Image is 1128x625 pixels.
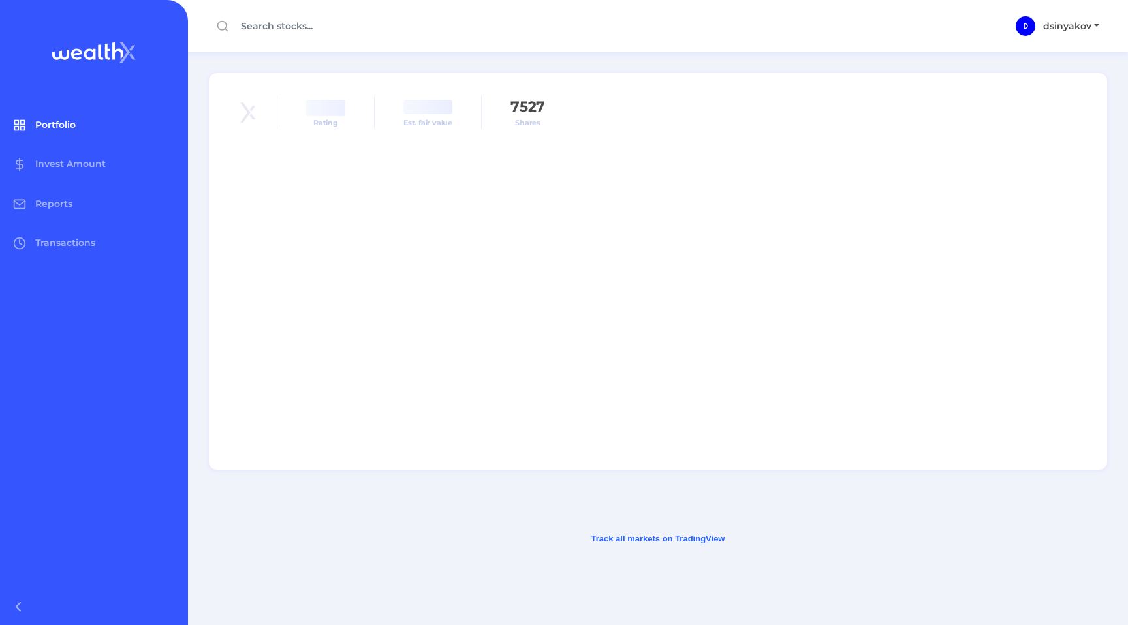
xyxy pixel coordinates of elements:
p: Shares [510,117,545,129]
span: D [1024,23,1028,30]
span: Portfolio [35,119,76,130]
span: dsinyakov [1043,20,1091,32]
img: wealthX [52,42,136,63]
img: PL logo [230,94,266,130]
iframe: advanced chart TradingView widget [209,151,1107,528]
span: ‌ [403,100,452,114]
button: dsinyakov [1035,16,1107,37]
a: Track all markets on TradingView [591,534,725,543]
span: 7527 [510,98,545,129]
div: dsinyakov [1016,16,1035,36]
span: Transactions [35,237,95,249]
span: Invest Amount [35,158,106,170]
span: Reports [35,198,72,209]
p: Est. fair value [403,117,452,129]
span: ‌ [306,100,345,116]
input: Search stocks... [209,15,569,38]
p: Rating [306,117,345,129]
